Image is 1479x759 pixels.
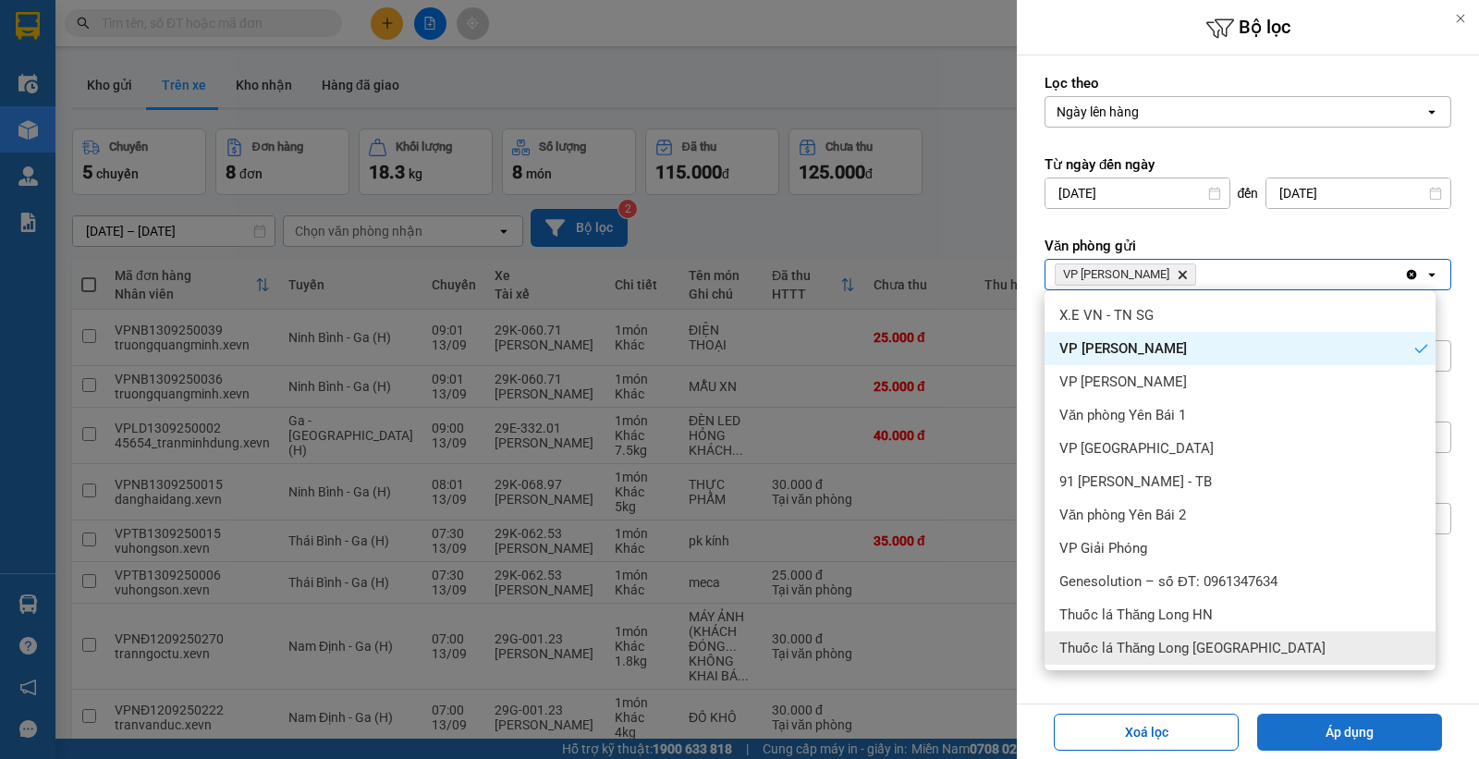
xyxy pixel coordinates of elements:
[1045,178,1229,208] input: Select a date.
[1141,103,1143,121] input: Selected Ngày lên hàng.
[1424,267,1439,282] svg: open
[1059,606,1213,624] span: Thuốc lá Thăng Long HN
[1045,237,1451,255] label: Văn phòng gửi
[1257,714,1442,751] button: Áp dụng
[1059,539,1147,557] span: VP Giải Phóng
[1238,184,1259,202] span: đến
[1045,290,1436,670] ul: Menu
[1059,306,1154,324] span: X.E VN - TN SG
[1200,265,1202,284] input: Selected VP Lê Duẩn.
[1059,572,1277,591] span: Genesolution – số ĐT: 0961347634
[1057,103,1139,121] div: Ngày lên hàng
[1059,472,1212,491] span: 91 [PERSON_NAME] - TB
[1054,714,1239,751] button: Xoá lọc
[1059,439,1214,458] span: VP [GEOGRAPHIC_DATA]
[1059,373,1187,391] span: VP [PERSON_NAME]
[1059,406,1186,424] span: Văn phòng Yên Bái 1
[1424,104,1439,119] svg: open
[1063,267,1169,282] span: VP Lê Duẩn
[1059,506,1186,524] span: Văn phòng Yên Bái 2
[1266,178,1450,208] input: Select a date.
[1045,74,1451,92] label: Lọc theo
[1059,639,1326,657] span: Thuốc lá Thăng Long [GEOGRAPHIC_DATA]
[1045,155,1451,174] label: Từ ngày đến ngày
[1055,263,1196,286] span: VP Lê Duẩn, close by backspace
[1404,267,1419,282] svg: Clear all
[1177,269,1188,280] svg: Delete
[1017,14,1479,43] h6: Bộ lọc
[1059,339,1187,358] span: VP [PERSON_NAME]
